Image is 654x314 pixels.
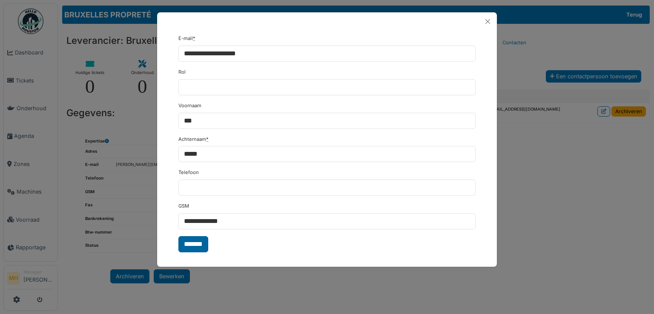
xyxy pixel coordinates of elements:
button: Close [482,16,493,27]
label: Achternaam [178,136,209,143]
abbr: Verplicht [206,136,209,142]
label: Rol [178,69,186,76]
label: Telefoon [178,169,199,176]
abbr: Verplicht [193,35,195,41]
label: GSM [178,203,189,210]
label: E-mail [178,35,195,42]
label: Voornaam [178,102,201,109]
